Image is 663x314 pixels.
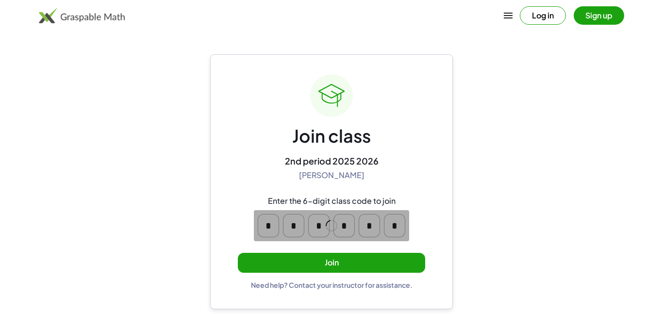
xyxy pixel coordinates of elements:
button: Sign up [574,6,624,25]
div: 2nd period 2025 2026 [285,155,379,166]
div: Need help? Contact your instructor for assistance. [251,281,413,289]
div: Join class [292,125,371,148]
div: Enter the 6-digit class code to join [268,196,396,206]
button: Log in [520,6,566,25]
div: [PERSON_NAME] [299,170,365,181]
button: Join [238,253,425,273]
